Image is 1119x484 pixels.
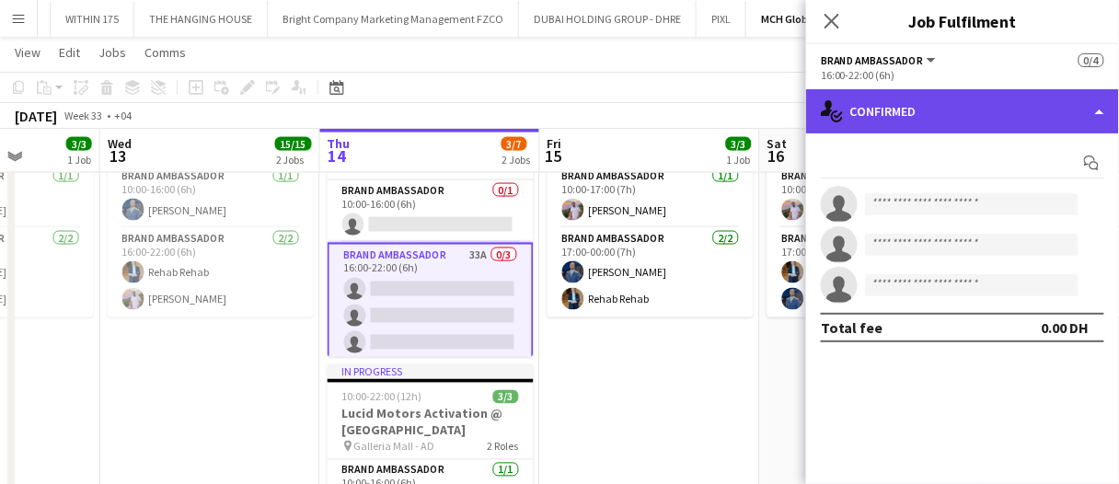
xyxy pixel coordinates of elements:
app-card-role: Brand Ambassador1/110:00-16:00 (6h)[PERSON_NAME] [108,166,314,228]
div: 2 Jobs [502,153,531,167]
button: MCH Global (EXPOMOBILIA MCH GLOBAL ME LIVE MARKETING LLC) [746,1,1089,37]
span: Week 33 [61,109,107,122]
span: 10:00-22:00 (12h) [342,390,422,404]
app-card-role: Brand Ambassador2/216:00-22:00 (6h)Rehab Rehab[PERSON_NAME] [108,228,314,317]
button: Bright Company Marketing Management FZCO [268,1,519,37]
div: 0.00 DH [1042,318,1090,337]
app-job-card: 10:00-00:00 (14h) (Sun)3/3Lucid Motors Activation @ [GEOGRAPHIC_DATA] Galleria Mall - AD2 RolesBr... [767,85,974,317]
app-card-role: Brand Ambassador2/217:00-00:00 (7h)Rehab Rehab[PERSON_NAME] [767,228,974,317]
div: 1 Job [727,153,751,167]
span: 2 Roles [488,440,519,454]
app-job-card: In progress10:00-22:00 (12h)0/4Lucid Motors Activation @ [GEOGRAPHIC_DATA] Galleria Mall - AD2 Ro... [328,85,534,357]
span: 13 [105,145,132,167]
div: 2 Jobs [276,153,311,167]
span: 3/3 [66,137,92,151]
span: 15/15 [275,137,312,151]
button: THE HANGING HOUSE [134,1,268,37]
span: 14 [325,145,351,167]
div: In progress [328,364,534,379]
a: View [7,40,48,64]
span: Sat [767,135,788,152]
a: Edit [52,40,87,64]
app-job-card: 10:00-00:00 (14h) (Sat)3/3Lucid Motors Activation @ [GEOGRAPHIC_DATA] Galleria Mall - AD2 RolesBr... [548,85,754,317]
app-card-role: Brand Ambassador1/110:00-17:00 (7h)[PERSON_NAME] [548,166,754,228]
app-card-role: Brand Ambassador1/110:00-17:00 (7h)[PERSON_NAME] [767,166,974,228]
div: 1 Job [67,153,91,167]
span: 0/4 [1079,53,1104,67]
span: 16 [765,145,788,167]
button: PIXL [697,1,746,37]
span: Thu [328,135,351,152]
div: Confirmed [806,89,1119,133]
div: +04 [114,109,132,122]
span: 3/3 [493,390,519,404]
span: View [15,44,40,61]
span: 3/7 [502,137,527,151]
div: Total fee [821,318,883,337]
span: Jobs [98,44,126,61]
span: Comms [144,44,186,61]
app-card-role: Brand Ambassador0/110:00-16:00 (6h) [328,180,534,243]
button: DUBAI HOLDING GROUP - DHRE [519,1,697,37]
span: Galleria Mall - AD [354,440,435,454]
span: Wed [108,135,132,152]
span: Edit [59,44,80,61]
button: WITHIN 175 [51,1,134,37]
a: Jobs [91,40,133,64]
app-card-role: Brand Ambassador2/217:00-00:00 (7h)[PERSON_NAME]Rehab Rehab [548,228,754,317]
app-job-card: 10:00-22:00 (12h)3/3Lucid Motors Activation @ [GEOGRAPHIC_DATA] Galleria Mall - AD2 RolesBrand Am... [108,85,314,317]
span: 15 [545,145,562,167]
div: 16:00-22:00 (6h) [821,68,1104,82]
h3: Lucid Motors Activation @ [GEOGRAPHIC_DATA] [328,406,534,439]
a: Comms [137,40,193,64]
span: Brand Ambassador [821,53,924,67]
span: Fri [548,135,562,152]
span: 3/3 [726,137,752,151]
button: Brand Ambassador [821,53,939,67]
app-card-role: Brand Ambassador33A0/316:00-22:00 (6h) [328,243,534,363]
div: [DATE] [15,107,57,125]
h3: Job Fulfilment [806,9,1119,33]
